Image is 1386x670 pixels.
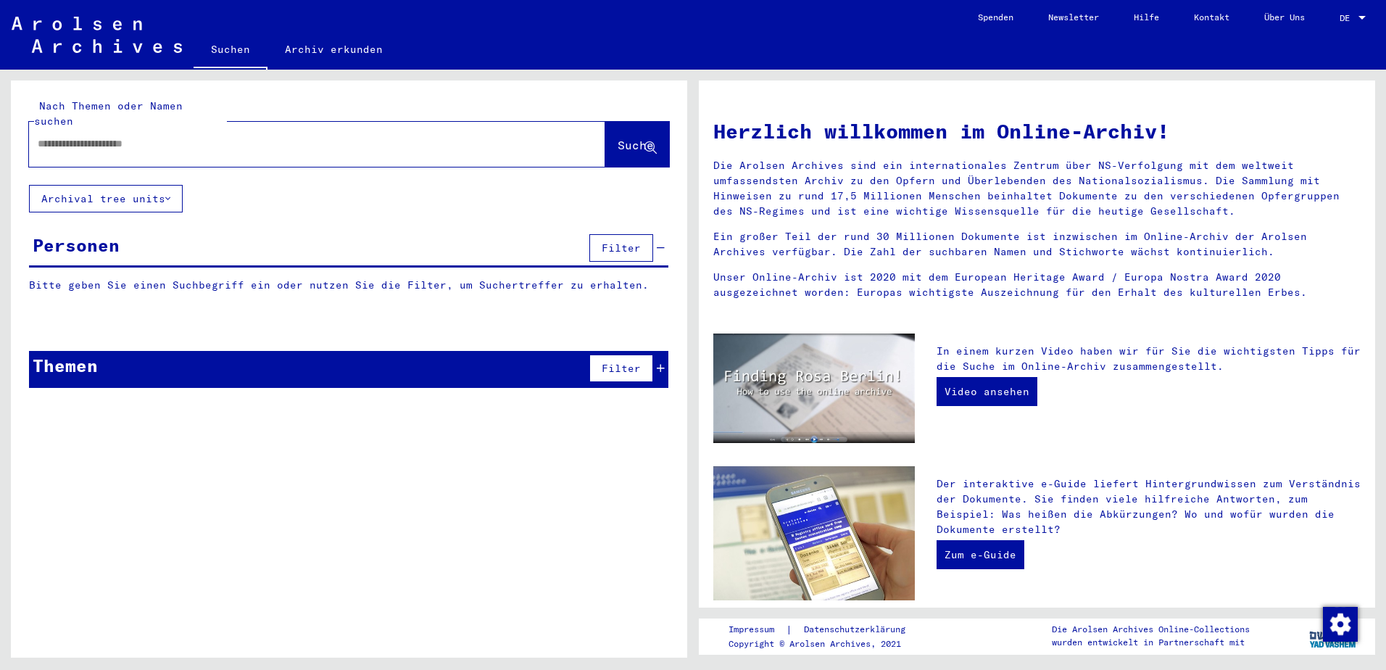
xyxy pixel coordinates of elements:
[937,476,1361,537] p: Der interaktive e-Guide liefert Hintergrundwissen zum Verständnis der Dokumente. Sie finden viele...
[713,229,1361,260] p: Ein großer Teil der rund 30 Millionen Dokumente ist inzwischen im Online-Archiv der Arolsen Archi...
[937,344,1361,374] p: In einem kurzen Video haben wir für Sie die wichtigsten Tipps für die Suche im Online-Archiv zusa...
[713,116,1361,146] h1: Herzlich willkommen im Online-Archiv!
[602,362,641,375] span: Filter
[29,278,668,293] p: Bitte geben Sie einen Suchbegriff ein oder nutzen Sie die Filter, um Suchertreffer zu erhalten.
[713,270,1361,300] p: Unser Online-Archiv ist 2020 mit dem European Heritage Award / Europa Nostra Award 2020 ausgezeic...
[792,622,923,637] a: Datenschutzerklärung
[12,17,182,53] img: Arolsen_neg.svg
[194,32,267,70] a: Suchen
[34,99,183,128] mat-label: Nach Themen oder Namen suchen
[589,355,653,382] button: Filter
[729,637,923,650] p: Copyright © Arolsen Archives, 2021
[1306,618,1361,654] img: yv_logo.png
[937,377,1037,406] a: Video ansehen
[1052,623,1250,636] p: Die Arolsen Archives Online-Collections
[713,466,915,600] img: eguide.jpg
[605,122,669,167] button: Suche
[1340,13,1356,23] span: DE
[602,241,641,255] span: Filter
[267,32,400,67] a: Archiv erkunden
[937,540,1024,569] a: Zum e-Guide
[589,234,653,262] button: Filter
[29,185,183,212] button: Archival tree units
[1322,606,1357,641] div: Zustimmung ändern
[1052,636,1250,649] p: wurden entwickelt in Partnerschaft mit
[33,352,98,379] div: Themen
[713,158,1361,219] p: Die Arolsen Archives sind ein internationales Zentrum über NS-Verfolgung mit dem weltweit umfasse...
[729,622,923,637] div: |
[618,138,654,152] span: Suche
[729,622,786,637] a: Impressum
[33,232,120,258] div: Personen
[713,334,915,443] img: video.jpg
[1323,607,1358,642] img: Zustimmung ändern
